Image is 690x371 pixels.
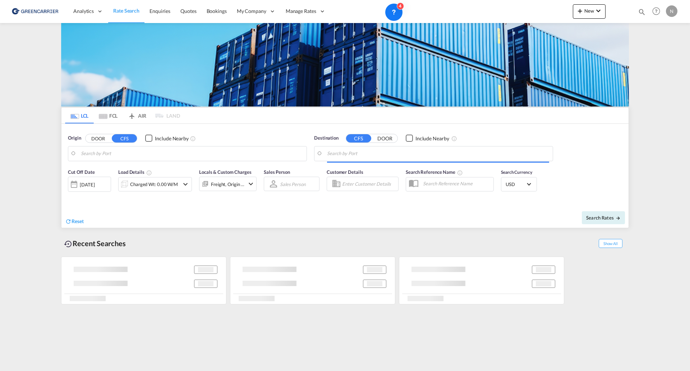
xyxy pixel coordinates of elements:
[81,148,303,159] input: Search by Port
[199,169,252,175] span: Locals & Custom Charges
[190,136,196,141] md-icon: Unchecked: Ignores neighbouring ports when fetching rates.Checked : Includes neighbouring ports w...
[327,148,549,159] input: Search by Port
[146,170,152,176] md-icon: Chargeable Weight
[80,181,95,188] div: [DATE]
[406,169,463,175] span: Search Reference Name
[573,4,606,19] button: icon-plus 400-fgNewicon-chevron-down
[118,177,192,191] div: Charged Wt: 0.00 W/Micon-chevron-down
[123,108,151,123] md-tab-item: AIR
[576,8,603,14] span: New
[61,124,629,228] div: Origin DOOR CFS Checkbox No InkUnchecked: Ignores neighbouring ports when fetching rates.Checked ...
[237,8,266,15] span: My Company
[419,178,493,189] input: Search Reference Name
[64,240,73,248] md-icon: icon-backup-restore
[207,8,227,14] span: Bookings
[65,108,94,123] md-tab-item: LCL
[72,218,84,224] span: Reset
[638,8,646,16] md-icon: icon-magnify
[286,8,316,15] span: Manage Rates
[11,3,59,19] img: 609dfd708afe11efa14177256b0082fb.png
[211,179,245,189] div: Freight Origin Destination
[616,216,621,221] md-icon: icon-arrow-right
[247,180,255,188] md-icon: icon-chevron-down
[128,112,136,117] md-icon: icon-airplane
[586,215,621,221] span: Search Rates
[501,169,532,175] span: Search Currency
[451,136,457,141] md-icon: Unchecked: Ignores neighbouring ports when fetching rates.Checked : Includes neighbouring ports w...
[181,180,190,189] md-icon: icon-chevron-down
[94,108,123,123] md-tab-item: FCL
[314,135,339,142] span: Destination
[342,178,396,189] input: Enter Customer Details
[505,179,533,189] md-select: Select Currency: $ USDUnited States Dollar
[113,8,139,14] span: Rate Search
[73,8,94,15] span: Analytics
[65,108,180,123] md-pagination-wrapper: Use the left and right arrow keys to navigate between tabs
[118,169,152,175] span: Load Details
[68,177,111,192] div: [DATE]
[506,181,526,187] span: USD
[65,218,84,226] div: icon-refreshReset
[372,134,397,142] button: DOOR
[86,134,111,142] button: DOOR
[61,235,129,252] div: Recent Searches
[327,169,363,175] span: Customer Details
[666,5,677,17] div: N
[594,6,603,15] md-icon: icon-chevron-down
[457,170,463,176] md-icon: Your search will be saved by the below given name
[406,135,449,142] md-checkbox: Checkbox No Ink
[180,8,196,14] span: Quotes
[199,177,257,191] div: Freight Origin Destinationicon-chevron-down
[582,211,625,224] button: Search Ratesicon-arrow-right
[61,23,629,107] img: GreenCarrierFCL_LCL.png
[264,169,290,175] span: Sales Person
[346,134,371,142] button: CFS
[65,218,72,225] md-icon: icon-refresh
[130,179,178,189] div: Charged Wt: 0.00 W/M
[576,6,584,15] md-icon: icon-plus 400-fg
[650,5,662,17] span: Help
[415,135,449,142] div: Include Nearby
[599,239,622,248] span: Show All
[68,169,95,175] span: Cut Off Date
[112,134,137,142] button: CFS
[149,8,170,14] span: Enquiries
[650,5,666,18] div: Help
[145,135,189,142] md-checkbox: Checkbox No Ink
[279,179,307,189] md-select: Sales Person
[638,8,646,19] div: icon-magnify
[155,135,189,142] div: Include Nearby
[68,135,81,142] span: Origin
[68,191,73,201] md-datepicker: Select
